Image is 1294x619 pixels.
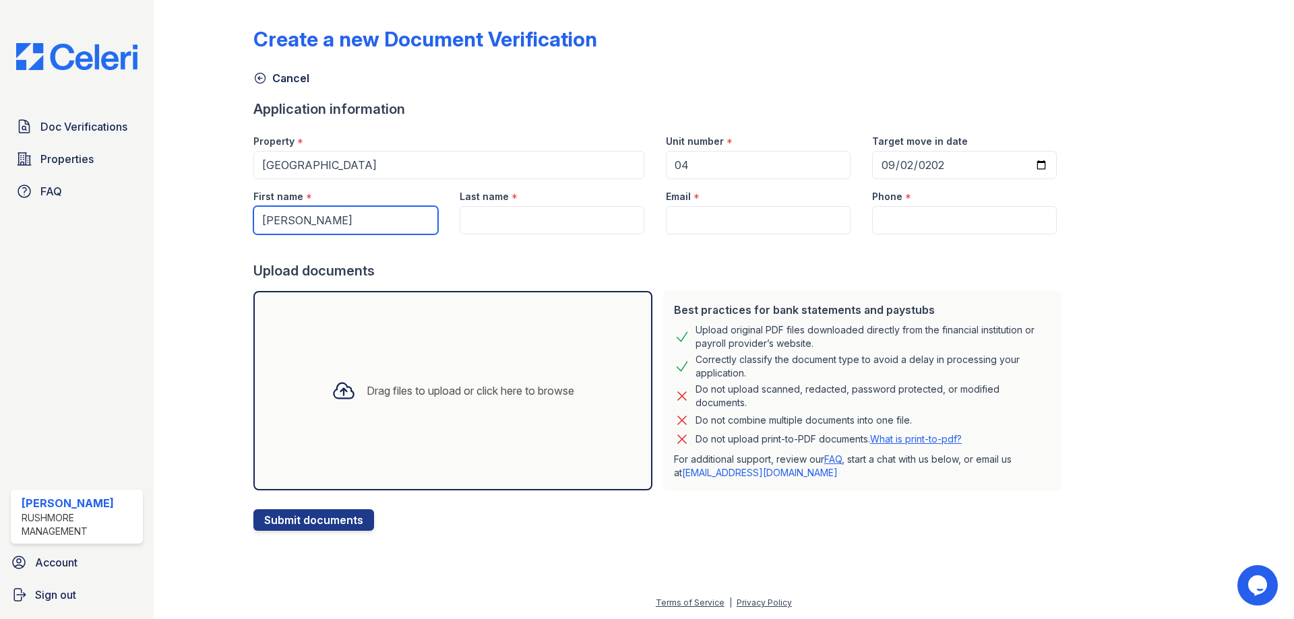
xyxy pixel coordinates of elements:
[40,151,94,167] span: Properties
[11,145,143,172] a: Properties
[729,597,732,608] div: |
[696,412,912,428] div: Do not combine multiple documents into one file.
[22,511,137,538] div: Rushmore Management
[666,135,724,148] label: Unit number
[11,113,143,140] a: Doc Verifications
[824,453,842,465] a: FAQ
[696,353,1051,380] div: Correctly classify the document type to avoid a delay in processing your application.
[460,190,509,203] label: Last name
[696,383,1051,410] div: Do not upload scanned, redacted, password protected, or modified documents.
[253,100,1068,119] div: Application information
[40,183,62,199] span: FAQ
[11,178,143,205] a: FAQ
[253,509,374,531] button: Submit documents
[737,597,792,608] a: Privacy Policy
[253,70,309,86] a: Cancel
[253,27,597,51] div: Create a new Document Verification
[5,581,148,608] a: Sign out
[22,495,137,511] div: [PERSON_NAME]
[40,119,127,135] span: Doc Verifications
[674,453,1051,480] p: For additional support, review our , start a chat with us below, or email us at
[367,383,574,399] div: Drag files to upload or click here to browse
[682,467,838,478] a: [EMAIL_ADDRESS][DOMAIN_NAME]
[5,549,148,576] a: Account
[872,135,968,148] label: Target move in date
[872,190,902,203] label: Phone
[253,190,303,203] label: First name
[696,432,962,446] p: Do not upload print-to-PDF documents.
[253,135,295,148] label: Property
[674,302,1051,318] div: Best practices for bank statements and paystubs
[870,433,962,445] a: What is print-to-pdf?
[666,190,691,203] label: Email
[5,43,148,70] img: CE_Logo_Blue-a8612792a0a2168367f1c8372b55b34899dd931a85d93a1a3d3e32e68fde9ad4.png
[35,587,76,603] span: Sign out
[1237,565,1281,606] iframe: chat widget
[253,261,1068,280] div: Upload documents
[35,554,78,571] span: Account
[656,597,725,608] a: Terms of Service
[696,323,1051,350] div: Upload original PDF files downloaded directly from the financial institution or payroll provider’...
